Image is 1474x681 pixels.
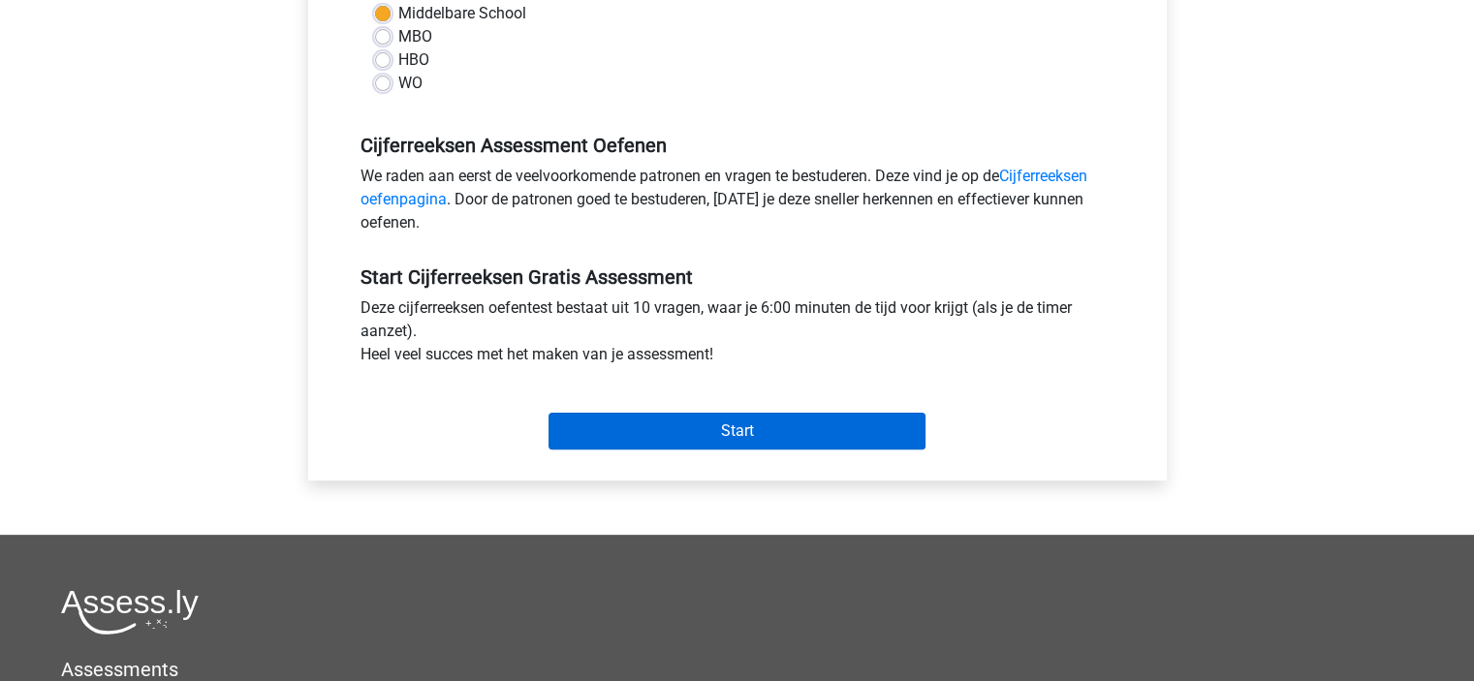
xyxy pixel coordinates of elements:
label: MBO [398,25,432,48]
div: We raden aan eerst de veelvoorkomende patronen en vragen te bestuderen. Deze vind je op de . Door... [346,165,1129,242]
h5: Cijferreeksen Assessment Oefenen [361,134,1114,157]
label: HBO [398,48,429,72]
img: Assessly logo [61,589,199,635]
div: Deze cijferreeksen oefentest bestaat uit 10 vragen, waar je 6:00 minuten de tijd voor krijgt (als... [346,296,1129,374]
h5: Assessments [61,658,1413,681]
input: Start [549,413,925,449]
h5: Start Cijferreeksen Gratis Assessment [361,265,1114,289]
label: WO [398,72,423,95]
label: Middelbare School [398,2,526,25]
